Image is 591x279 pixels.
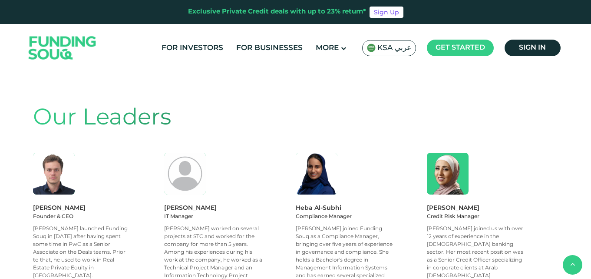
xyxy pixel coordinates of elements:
span: KSA عربي [377,43,411,53]
a: Sign Up [370,7,403,18]
span: More [316,44,339,52]
span: Our Leaders [33,108,171,129]
img: Logo [20,26,105,70]
img: Member Image [164,153,206,195]
img: Member Image [296,153,337,195]
div: Credit Risk Manager [427,213,558,221]
a: Sign in [505,40,561,56]
div: Exclusive Private Credit deals with up to 23% return* [188,7,366,17]
div: [PERSON_NAME] [427,203,558,213]
img: Member Image [33,153,75,195]
span: Get started [436,44,485,51]
img: Member Image [427,153,469,195]
img: SA Flag [367,44,376,52]
div: Compliance Manager [296,213,427,221]
div: Heba Al-Subhi [296,203,427,213]
button: back [563,255,582,275]
a: For Investors [159,41,225,55]
div: IT Manager [164,213,296,221]
a: For Businesses [234,41,305,55]
div: Founder & CEO [33,213,165,221]
span: Sign in [519,44,546,51]
div: [PERSON_NAME] [33,203,165,213]
div: [PERSON_NAME] [164,203,296,213]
